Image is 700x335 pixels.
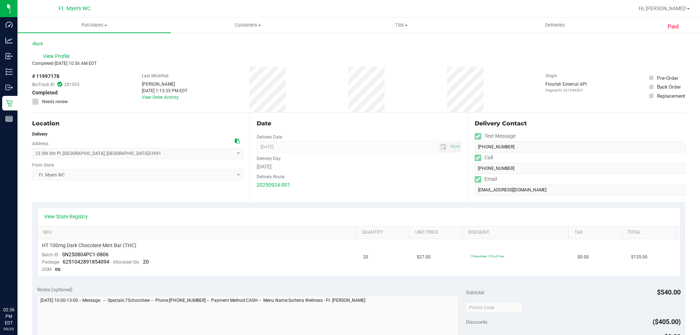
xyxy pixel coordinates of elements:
span: Deliveries [535,22,575,28]
span: $27.00 [417,254,431,261]
div: Back Order [657,83,681,90]
span: BioTrack ID: [32,81,55,88]
p: 02:36 PM EDT [3,307,14,326]
span: 20 [363,254,368,261]
span: 281503 [64,81,79,88]
a: Unit Price [415,230,460,235]
iframe: Resource center [7,277,29,299]
a: Quantity [362,230,407,235]
a: Discount [468,230,566,235]
a: Purchases [17,17,171,33]
a: View State Registry [44,213,88,220]
input: Promo Code [466,302,522,313]
p: Original ID: 327244367 [545,87,587,93]
label: Delivery Date [257,134,282,140]
span: $135.00 [631,254,647,261]
inline-svg: Retail [5,100,13,107]
label: Origin [545,73,557,79]
input: Format: (999) 999-9999 [475,163,685,174]
label: Delivery Day [257,155,281,162]
div: Date [257,119,461,128]
label: Delivery Route [257,174,284,180]
div: [PERSON_NAME] [142,81,187,87]
span: $0.00 [577,254,589,261]
a: 20250924-001 [257,182,290,188]
inline-svg: Reports [5,115,13,122]
a: Customers [171,17,324,33]
span: Customers [171,22,324,28]
div: [DATE] [257,163,461,171]
span: UOM [42,267,51,272]
inline-svg: Inbound [5,52,13,60]
span: # 11997178 [32,73,59,80]
span: Completed [32,89,58,97]
a: SKU [43,230,353,235]
span: Discounts [466,315,487,328]
strong: Delivery [32,132,47,137]
span: ea [55,266,61,272]
a: Back [32,41,43,46]
span: Batch ID [42,252,58,257]
span: Purchases [17,22,171,28]
a: Tills [324,17,478,33]
span: Paid [668,23,679,31]
span: HT 100mg Dark Chocolate Mint Bar (THC) [42,242,136,249]
div: Replacement [657,92,685,100]
label: Last Modified [142,73,168,79]
div: Location [32,119,243,128]
span: Hi, [PERSON_NAME]! [639,5,686,11]
inline-svg: Inventory [5,68,13,75]
p: 09/25 [3,326,14,332]
span: Allocated Qty [113,260,139,265]
span: Tills [325,22,478,28]
a: Deliveries [478,17,632,33]
inline-svg: Dashboard [5,21,13,28]
div: Delivery Contact [475,119,685,128]
div: Pre-Order [657,74,678,82]
span: Notes (optional) [37,287,73,292]
a: Total [627,230,672,235]
span: View Profile [43,52,72,60]
label: From Store [32,162,54,168]
label: Text Message [475,131,516,141]
span: Subtotal [466,289,484,295]
inline-svg: Analytics [5,37,13,44]
span: $540.00 [657,288,681,296]
div: [DATE] 1:13:35 PM EDT [142,87,187,94]
span: SN250804PC1-0806 [62,252,109,257]
span: ($405.00) [653,318,681,326]
div: Copy address to clipboard [235,137,240,145]
div: Flourish External API [545,81,587,93]
label: Address [32,140,48,147]
a: Tax [575,230,619,235]
span: Package [42,260,59,265]
span: 75chocchew: 75% off line [470,254,504,258]
span: 20 [143,259,149,265]
input: Format: (999) 999-9999 [475,141,685,152]
label: Email [475,174,497,184]
inline-svg: Outbound [5,84,13,91]
span: Needs review [42,98,68,105]
span: Ft. Myers WC [59,5,90,12]
label: Call [475,152,493,163]
span: Completed [DATE] 10:56 AM EDT [32,61,97,66]
span: 6251042891854094 [63,259,109,265]
a: View Order Activity [142,95,179,100]
span: In Sync [57,81,62,88]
